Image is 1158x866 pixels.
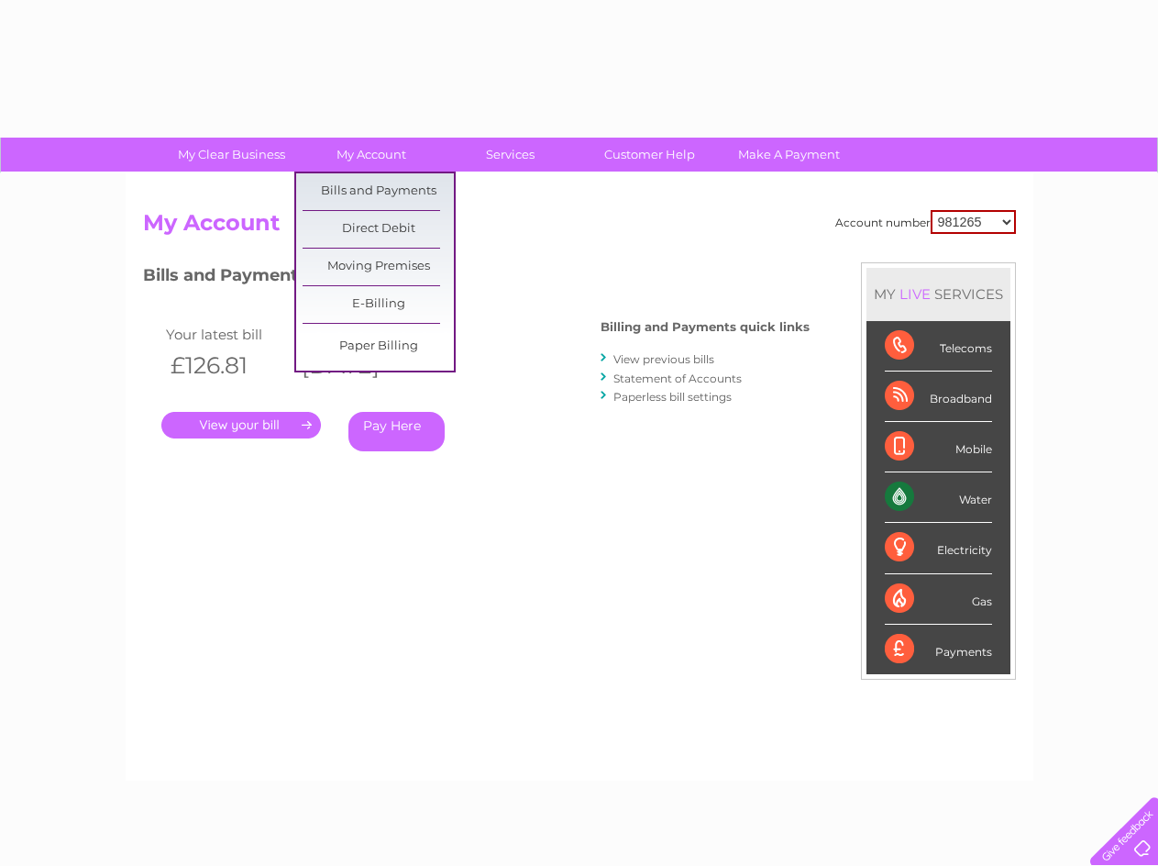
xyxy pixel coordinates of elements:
[303,173,454,210] a: Bills and Payments
[613,352,714,366] a: View previous bills
[885,574,992,625] div: Gas
[885,472,992,523] div: Water
[303,286,454,323] a: E-Billing
[303,328,454,365] a: Paper Billing
[896,285,934,303] div: LIVE
[835,210,1016,234] div: Account number
[161,322,293,347] td: Your latest bill
[292,347,425,384] th: [DATE]
[885,321,992,372] div: Telecoms
[713,138,865,172] a: Make A Payment
[866,268,1010,320] div: MY SERVICES
[613,390,732,404] a: Paperless bill settings
[161,412,321,439] a: .
[885,422,992,472] div: Mobile
[348,412,445,451] a: Pay Here
[143,262,810,294] h3: Bills and Payments
[885,625,992,674] div: Payments
[303,211,454,248] a: Direct Debit
[885,372,992,422] div: Broadband
[435,138,586,172] a: Services
[885,523,992,573] div: Electricity
[295,138,447,172] a: My Account
[143,210,1016,245] h2: My Account
[601,320,810,334] h4: Billing and Payments quick links
[303,249,454,285] a: Moving Premises
[613,372,742,385] a: Statement of Accounts
[292,322,425,347] td: Invoice date
[161,347,293,384] th: £126.81
[574,138,725,172] a: Customer Help
[156,138,307,172] a: My Clear Business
